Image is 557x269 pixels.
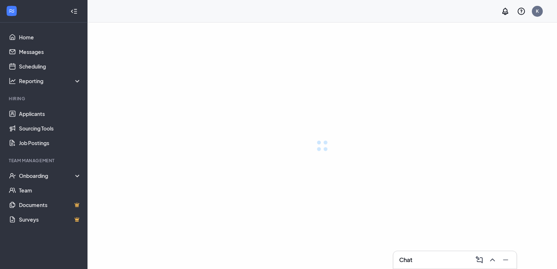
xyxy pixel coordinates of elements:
[19,59,81,74] a: Scheduling
[19,30,81,44] a: Home
[536,8,539,14] div: K
[9,77,16,85] svg: Analysis
[19,183,81,198] a: Team
[486,254,498,266] button: ChevronUp
[9,172,16,179] svg: UserCheck
[19,212,81,227] a: SurveysCrown
[501,7,510,16] svg: Notifications
[19,172,82,179] div: Onboarding
[488,256,497,264] svg: ChevronUp
[19,136,81,150] a: Job Postings
[501,256,510,264] svg: Minimize
[473,254,484,266] button: ComposeMessage
[9,157,80,164] div: Team Management
[19,198,81,212] a: DocumentsCrown
[19,121,81,136] a: Sourcing Tools
[70,8,78,15] svg: Collapse
[19,77,82,85] div: Reporting
[399,256,412,264] h3: Chat
[8,7,15,15] svg: WorkstreamLogo
[19,44,81,59] a: Messages
[475,256,484,264] svg: ComposeMessage
[9,95,80,102] div: Hiring
[19,106,81,121] a: Applicants
[499,254,511,266] button: Minimize
[517,7,526,16] svg: QuestionInfo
